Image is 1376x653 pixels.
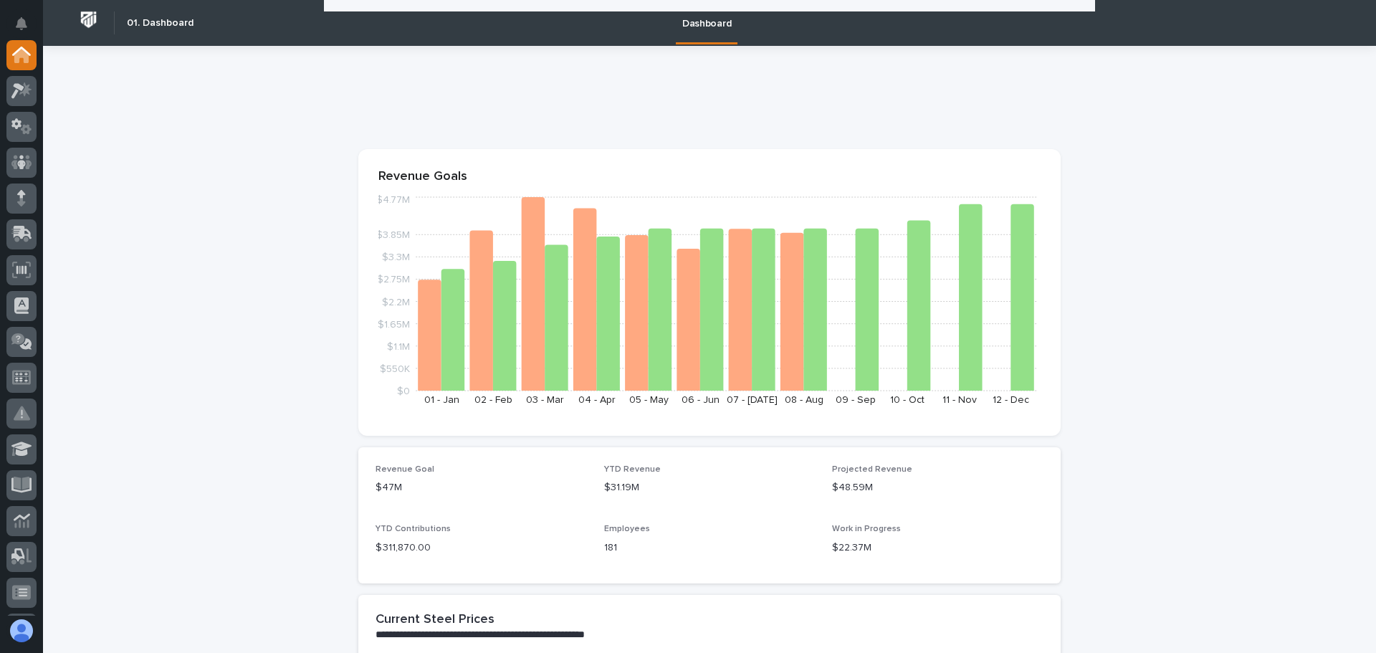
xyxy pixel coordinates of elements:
[378,319,410,329] tspan: $1.65M
[387,341,410,351] tspan: $1.1M
[604,540,816,556] p: 181
[376,465,434,474] span: Revenue Goal
[727,395,778,405] text: 07 - [DATE]
[832,540,1043,556] p: $22.37M
[378,169,1041,185] p: Revenue Goals
[6,616,37,646] button: users-avatar
[832,465,912,474] span: Projected Revenue
[127,17,193,29] h2: 01. Dashboard
[836,395,876,405] text: 09 - Sep
[6,9,37,39] button: Notifications
[604,465,661,474] span: YTD Revenue
[474,395,512,405] text: 02 - Feb
[397,386,410,396] tspan: $0
[382,252,410,262] tspan: $3.3M
[604,525,650,533] span: Employees
[376,525,451,533] span: YTD Contributions
[578,395,616,405] text: 04 - Apr
[890,395,924,405] text: 10 - Oct
[382,297,410,307] tspan: $2.2M
[942,395,977,405] text: 11 - Nov
[832,525,901,533] span: Work in Progress
[785,395,823,405] text: 08 - Aug
[376,480,587,495] p: $47M
[993,395,1029,405] text: 12 - Dec
[377,275,410,285] tspan: $2.75M
[18,17,37,40] div: Notifications
[604,480,816,495] p: $31.19M
[832,480,1043,495] p: $48.59M
[75,6,102,33] img: Workspace Logo
[376,612,494,628] h2: Current Steel Prices
[629,395,669,405] text: 05 - May
[376,195,410,205] tspan: $4.77M
[526,395,564,405] text: 03 - Mar
[682,395,720,405] text: 06 - Jun
[376,230,410,240] tspan: $3.85M
[376,540,587,556] p: $ 311,870.00
[380,363,410,373] tspan: $550K
[424,395,459,405] text: 01 - Jan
